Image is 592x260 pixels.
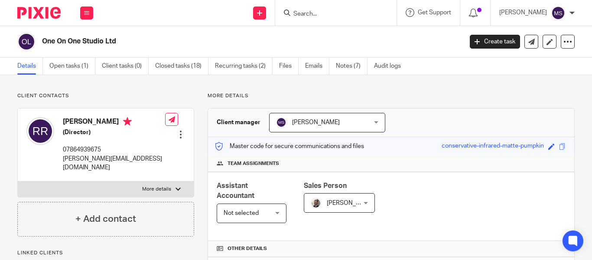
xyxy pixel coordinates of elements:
p: [PERSON_NAME][EMAIL_ADDRESS][DOMAIN_NAME] [63,155,165,172]
img: svg%3E [17,33,36,51]
a: Client tasks (0) [102,58,149,75]
img: svg%3E [26,117,54,145]
span: [PERSON_NAME] [292,119,340,125]
span: Get Support [418,10,451,16]
p: 07864939675 [63,145,165,154]
span: Assistant Accountant [217,182,254,199]
span: [PERSON_NAME] [327,200,374,206]
div: conservative-infrared-matte-pumpkin [442,142,544,151]
h2: One On One Studio Ltd [42,37,374,46]
p: Master code for secure communications and files [215,142,364,151]
span: Team assignments [228,160,279,167]
p: More details [208,92,575,99]
a: Details [17,58,43,75]
img: svg%3E [276,117,286,128]
p: More details [142,186,171,193]
a: Open tasks (1) [49,58,95,75]
span: Sales Person [304,182,347,189]
p: [PERSON_NAME] [499,8,547,17]
p: Linked clients [17,250,194,257]
span: Not selected [224,210,259,216]
i: Primary [123,117,132,126]
a: Audit logs [374,58,407,75]
img: Matt%20Circle.png [311,198,321,208]
a: Create task [470,35,520,49]
a: Notes (7) [336,58,368,75]
h3: Client manager [217,118,260,127]
a: Recurring tasks (2) [215,58,273,75]
a: Files [279,58,299,75]
span: Other details [228,245,267,252]
img: svg%3E [551,6,565,20]
h4: [PERSON_NAME] [63,117,165,128]
a: Closed tasks (18) [155,58,208,75]
h4: + Add contact [75,212,136,226]
input: Search [293,10,371,18]
a: Emails [305,58,329,75]
p: Client contacts [17,92,194,99]
img: Pixie [17,7,61,19]
h5: (Director) [63,128,165,137]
